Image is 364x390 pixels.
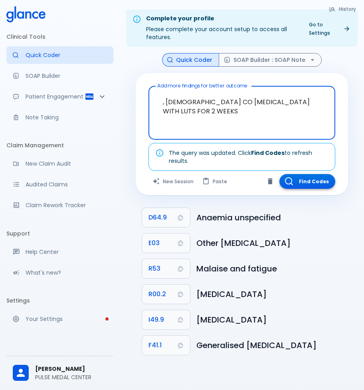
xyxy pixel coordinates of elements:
p: New Claim Audit [26,160,107,168]
button: Copy Code D64.9 to clipboard [142,208,190,227]
a: Docugen: Compose a clinical documentation in seconds [6,67,113,85]
p: What's new? [26,269,107,277]
textarea: , [DEMOGRAPHIC_DATA] CO [MEDICAL_DATA] WITH LUTS FOR 2 WEEKS [154,89,330,124]
div: [PERSON_NAME]PULSE MEDAL CENTER [6,359,113,387]
h6: Anaemia, unspecified [196,211,342,224]
p: Help Center [26,248,107,256]
button: Paste from clipboard [198,174,232,189]
button: Find Codes [279,174,335,189]
span: R53 [148,263,160,274]
a: Audit a new claim [6,155,113,172]
button: History [324,3,361,15]
li: Claim Management [6,136,113,155]
h6: Cardiac arrhythmia, unspecified [196,313,342,326]
div: Recent updates and feature releases [6,264,113,281]
h6: Palpitations [196,288,342,301]
span: D64.9 [148,212,167,223]
button: Copy Code I49.9 to clipboard [142,310,190,329]
span: E03 [148,238,160,249]
p: Claim Rework Tracker [26,201,107,209]
div: Patient Reports & Referrals [6,88,113,105]
button: Copy Code F41.1 to clipboard [142,336,190,355]
strong: Find Codes [251,149,285,157]
p: SOAP Builder [26,72,107,80]
p: Your Settings [26,315,107,323]
span: [PERSON_NAME] [35,365,107,373]
li: Support [6,224,113,243]
a: Monitor progress of claim corrections [6,196,113,214]
button: Copy Code R00.2 to clipboard [142,285,190,304]
p: Note Taking [26,113,107,121]
a: Get help from our support team [6,243,113,261]
p: Patient Engagement [26,93,85,101]
button: SOAP Builder : SOAP Note [219,53,322,67]
a: View audited claims [6,176,113,193]
span: F41.1 [148,340,162,351]
p: PULSE MEDAL CENTER [35,373,107,381]
div: Please complete your account setup to access all features. [146,12,298,44]
p: Audited Claims [26,180,107,188]
a: Go to Settings [304,19,354,39]
button: Clears all inputs and results. [148,174,198,189]
button: Copy Code R53 to clipboard [142,259,190,278]
a: Advanced note-taking [6,109,113,126]
span: R00.2 [148,289,166,300]
h6: Malaise and fatigue [196,262,342,275]
a: Please complete account setup [6,310,113,328]
button: Quick Coder [162,53,219,67]
li: Clinical Tools [6,27,113,46]
div: The query was updated. Click to refresh results. [169,146,328,168]
button: Clear [264,175,276,187]
h6: Other hypothyroidism [196,237,342,249]
button: Copy Code E03 to clipboard [142,234,190,253]
p: Quick Coder [26,51,107,59]
li: Settings [6,291,113,310]
h6: Generalised anxiety disorder [196,339,342,352]
span: I49.9 [148,314,164,325]
a: Moramiz: Find ICD10AM codes instantly [6,46,113,64]
div: Complete your profile [146,14,298,23]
